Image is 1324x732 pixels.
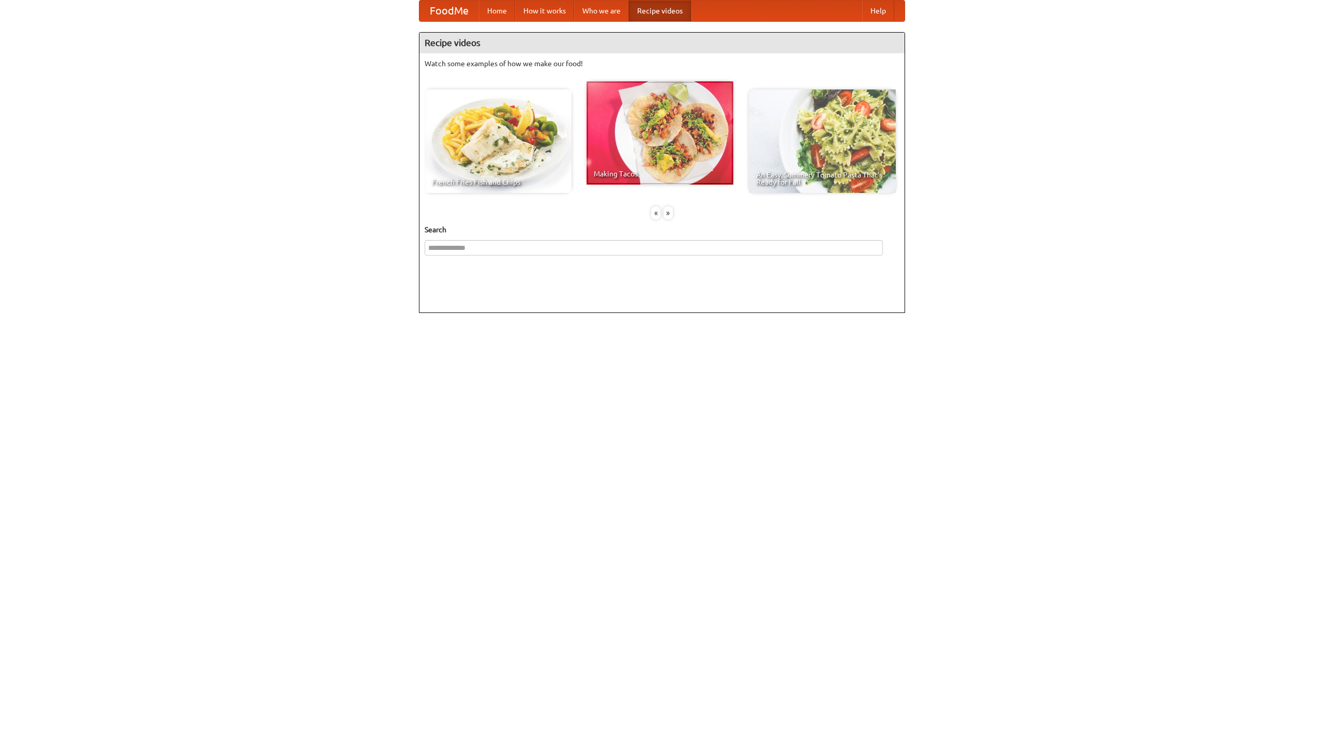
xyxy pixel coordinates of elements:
[432,178,564,186] span: French Fries Fish and Chips
[425,225,899,235] h5: Search
[574,1,629,21] a: Who we are
[425,89,571,193] a: French Fries Fish and Chips
[594,170,726,177] span: Making Tacos
[862,1,894,21] a: Help
[425,58,899,69] p: Watch some examples of how we make our food!
[749,89,896,193] a: An Easy, Summery Tomato Pasta That's Ready for Fall
[756,171,889,186] span: An Easy, Summery Tomato Pasta That's Ready for Fall
[664,206,673,219] div: »
[629,1,691,21] a: Recipe videos
[651,206,660,219] div: «
[419,33,905,53] h4: Recipe videos
[515,1,574,21] a: How it works
[586,81,733,185] a: Making Tacos
[419,1,479,21] a: FoodMe
[479,1,515,21] a: Home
